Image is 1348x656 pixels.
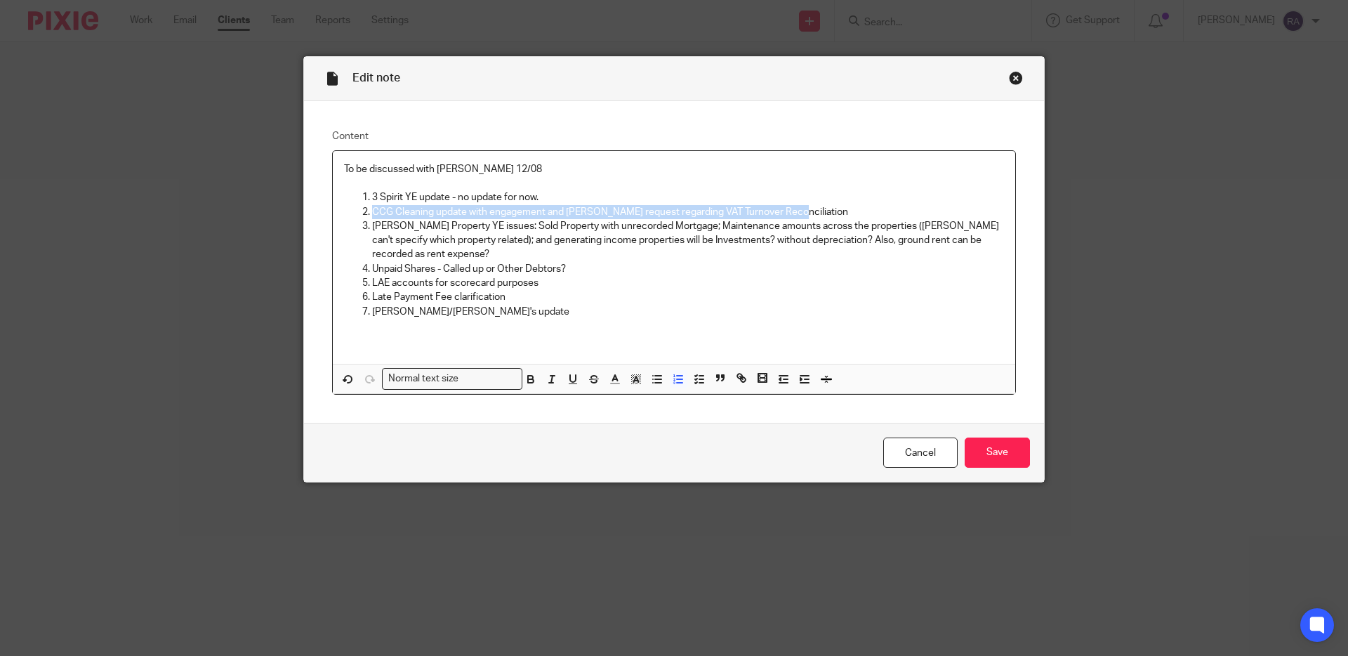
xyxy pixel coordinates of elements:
[372,290,1004,304] p: Late Payment Fee clarification
[965,438,1030,468] input: Save
[352,72,400,84] span: Edit note
[372,205,1004,219] p: CCG Cleaning update with engagement and [PERSON_NAME] request regarding VAT Turnover Reconciliation
[1009,71,1023,85] div: Close this dialog window
[372,219,1004,262] p: [PERSON_NAME] Property YE issues: Sold Property with unrecorded Mortgage; Maintenance amounts acr...
[372,305,1004,319] p: [PERSON_NAME]/[PERSON_NAME]'s update
[463,372,514,386] input: Search for option
[382,368,522,390] div: Search for option
[332,129,1016,143] label: Content
[344,162,1004,176] p: To be discussed with [PERSON_NAME] 12/08
[385,372,462,386] span: Normal text size
[372,262,1004,276] p: Unpaid Shares - Called up or Other Debtors?
[372,276,1004,290] p: LAE accounts for scorecard purposes
[883,438,958,468] a: Cancel
[372,190,1004,204] p: 3 Spirit YE update - no update for now.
